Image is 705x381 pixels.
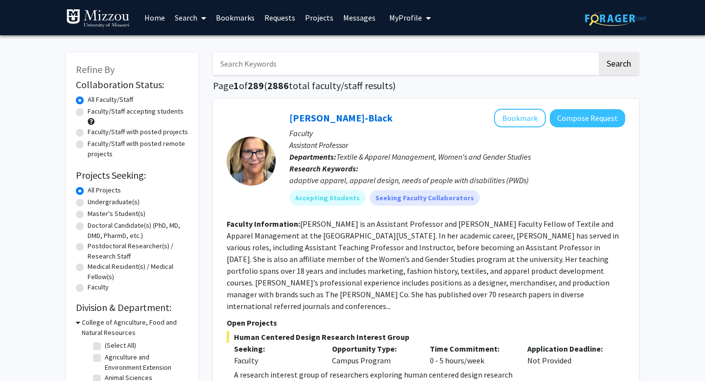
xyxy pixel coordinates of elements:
label: Faculty/Staff accepting students [88,106,184,117]
label: (Select All) [105,340,136,351]
label: Faculty/Staff with posted remote projects [88,139,188,159]
h2: Collaboration Status: [76,79,188,91]
label: Faculty [88,282,109,292]
label: Doctoral Candidate(s) (PhD, MD, DMD, PharmD, etc.) [88,220,188,241]
iframe: Chat [7,337,42,374]
button: Search [599,52,639,75]
input: Search Keywords [213,52,597,75]
label: Undergraduate(s) [88,197,140,207]
label: Medical Resident(s) / Medical Fellow(s) [88,262,188,282]
label: Agriculture and Environment Extension [105,352,186,373]
label: All Faculty/Staff [88,95,133,105]
h2: Division & Department: [76,302,188,313]
label: Faculty/Staff with posted projects [88,127,188,137]
span: Refine By [76,63,115,75]
h2: Projects Seeking: [76,169,188,181]
h3: College of Agriculture, Food and Natural Resources [82,317,188,338]
label: All Projects [88,185,121,195]
label: Postdoctoral Researcher(s) / Research Staff [88,241,188,262]
label: Master's Student(s) [88,209,145,219]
